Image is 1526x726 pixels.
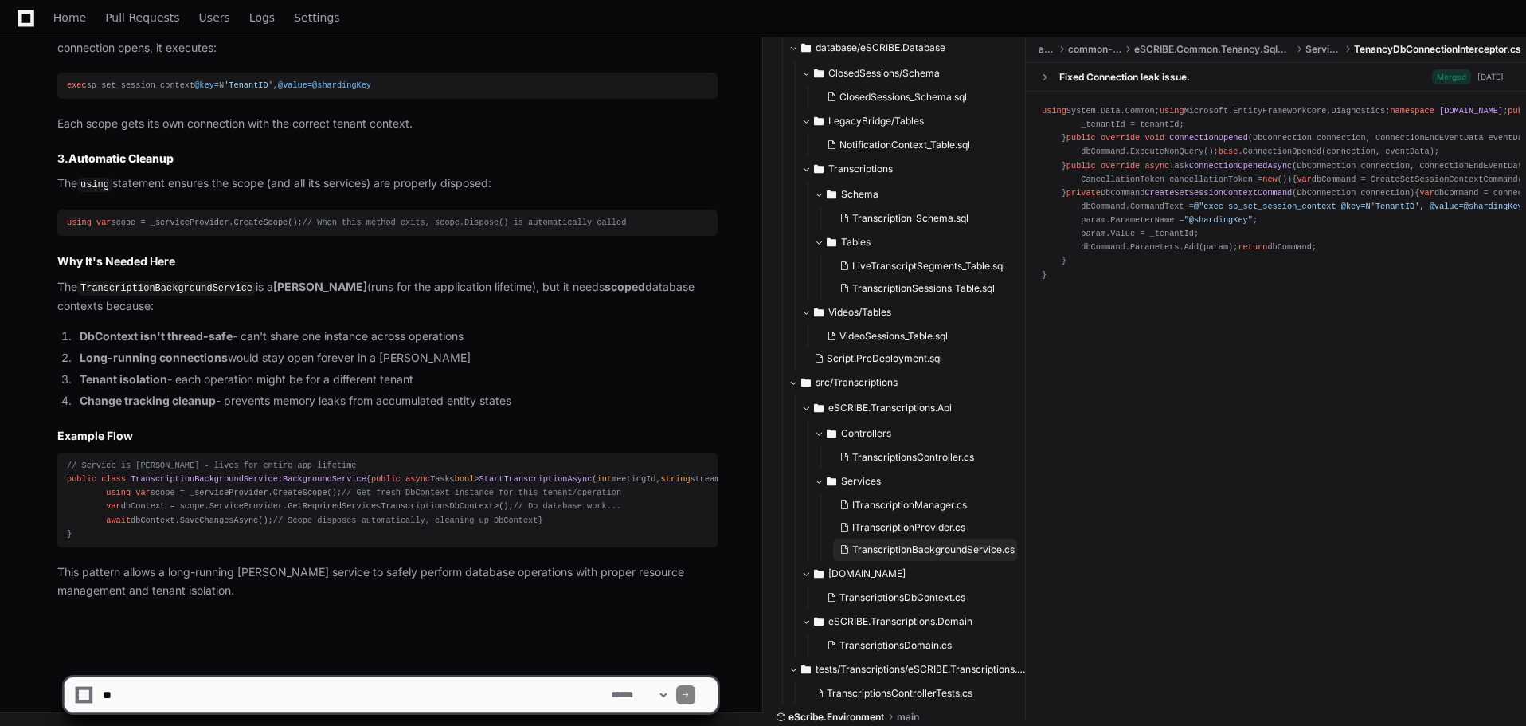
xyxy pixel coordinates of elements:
[820,86,1017,108] button: ClosedSessions_Schema.sql
[814,230,1027,255] button: Tables
[814,612,824,631] svg: Directory
[371,474,739,484] span: Task< > ( )
[1184,215,1253,225] span: "@shardingKey"
[303,218,627,227] span: // When this method exits, scope.Dispose() is automatically called
[828,615,972,628] span: eSCRIBE.Transcriptions.Domain
[801,395,1027,421] button: eSCRIBE.Transcriptions.Api
[1297,188,1410,198] span: DbConnection connection
[801,373,811,392] svg: Directory
[852,212,968,225] span: Transcription_Schema.sql
[57,563,718,600] p: This pattern allows a long-running [PERSON_NAME] service to safely perform database operations wi...
[1439,106,1503,116] span: [DOMAIN_NAME]
[852,499,967,512] span: ITranscriptionManager.cs
[77,281,256,296] code: TranscriptionBackgroundService
[801,561,1027,587] button: [DOMAIN_NAME]
[788,370,1027,395] button: src/Transcriptions
[841,236,871,249] span: Tables
[839,139,970,151] span: NotificationContext_Table.sql
[814,64,824,83] svg: Directory
[53,13,86,22] span: Home
[1134,43,1293,56] span: eSCRIBE.Common.Tenancy.SqlServer
[371,474,401,484] span: public
[514,501,622,511] span: // Do database work...
[96,218,111,227] span: var
[605,280,645,293] strong: scoped
[814,303,824,322] svg: Directory
[67,474,96,484] span: public
[75,349,718,367] li: would stay open forever in a [PERSON_NAME]
[67,80,87,90] span: exec
[827,472,836,491] svg: Directory
[249,13,275,22] span: Logs
[833,277,1017,300] button: TranscriptionSessions_Table.sql
[827,424,836,443] svg: Directory
[106,501,120,511] span: var
[833,207,1017,230] button: Transcription_Schema.sql
[828,402,952,414] span: eSCRIBE.Transcriptions.Api
[1144,134,1164,143] span: void
[214,80,219,90] span: =
[833,494,1017,516] button: ITranscriptionManager.cs
[1042,106,1066,116] span: using
[597,474,734,484] span: meetingId, streamUrl
[75,371,718,389] li: - each operation might be for a different tenant
[1297,175,1311,184] span: var
[820,325,1017,347] button: VideoSessions_Table.sql
[273,516,538,525] span: // Scope disposes automatically, cleaning up DbContext
[106,488,131,497] span: using
[224,80,273,90] span: 'TenantID'
[788,35,1027,61] button: database/eSCRIBE.Database
[75,392,718,410] li: - prevents memory leaks from accumulated entity states
[106,516,131,525] span: await
[828,67,940,80] span: ClosedSessions/Schema
[67,461,356,470] span: // Service is [PERSON_NAME] - lives for entire app lifetime
[816,376,898,389] span: src/Transcriptions
[841,188,878,201] span: Schema
[827,233,836,252] svg: Directory
[455,474,475,484] span: bool
[105,13,179,22] span: Pull Requests
[828,567,906,580] span: [DOMAIN_NAME]
[833,255,1017,277] button: LiveTranscriptSegments_Table.sql
[801,108,1027,134] button: LegacyBridge/Tables
[1354,43,1521,56] span: TenancyDbConnectionInterceptor.cs
[801,609,1027,634] button: eSCRIBE.Transcriptions.Domain
[814,398,824,418] svg: Directory
[80,394,216,407] strong: Change tracking cleanup
[1238,243,1267,253] span: return
[135,488,150,497] span: var
[80,329,233,343] strong: DbContext isn't thread-safe
[820,587,1017,609] button: TranscriptionsDbContext.cs
[273,280,367,293] strong: [PERSON_NAME]
[1262,175,1277,184] span: new
[597,474,611,484] span: int
[1066,188,1414,198] span: DbCommand ( )
[816,41,945,54] span: database/eSCRIBE.Database
[1042,104,1510,282] div: System.Data.Common; Microsoft.EntityFrameworkCore.Diagnostics; ; : { _tenantId; { _tenantId = ten...
[1144,161,1169,171] span: async
[1169,134,1248,143] span: ConnectionOpened
[1068,43,1121,56] span: common-src
[1101,161,1140,171] span: override
[820,134,1017,156] button: NotificationContext_Table.sql
[1066,161,1096,171] span: public
[131,474,278,484] span: TranscriptionBackgroundService
[827,352,942,365] span: Script.PreDeployment.sql
[828,306,891,319] span: Videos/Tables
[801,61,1027,86] button: ClosedSessions/Schema
[820,634,1017,657] button: TranscriptionsDomain.cs
[57,428,718,444] h2: Example Flow
[801,38,811,57] svg: Directory
[405,474,430,484] span: async
[294,13,339,22] span: Settings
[1101,134,1140,143] span: override
[67,216,708,230] div: scope = _serviceProvider.CreateScope();
[814,159,824,179] svg: Directory
[814,182,1027,207] button: Schema
[814,564,824,583] svg: Directory
[307,80,312,90] span: =
[57,21,718,57] p: In this multi-tenant system, the scope ensures tenant-specific database contexts. Looking at the ...
[814,421,1027,446] button: Controllers
[57,253,718,269] h2: Why It's Needed Here
[801,156,1027,182] button: Transcriptions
